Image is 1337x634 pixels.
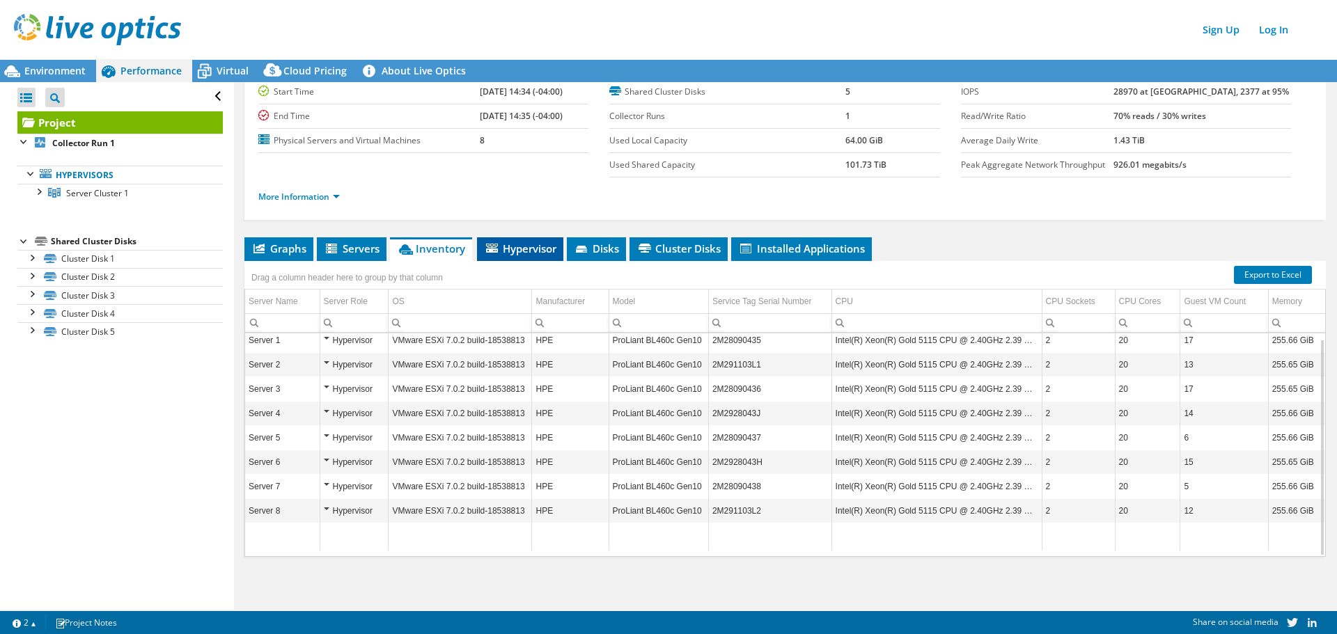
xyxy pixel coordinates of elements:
div: Hypervisor [324,454,385,470]
label: Collector Runs [609,109,845,123]
a: Export to Excel [1234,266,1312,284]
span: Server Cluster 1 [66,187,129,199]
td: Column Service Tag Serial Number, Value 2M28090437 [708,426,831,450]
td: Column Manufacturer, Value HPE [532,450,609,475]
td: Column CPU Cores, Value 20 [1115,499,1180,523]
div: Hypervisor [324,381,385,397]
td: Column Server Name, Value Server 7 [245,475,320,499]
td: Column Service Tag Serial Number, Value 2M28090438 [708,475,831,499]
td: Server Role Column [320,290,389,314]
td: Column Guest VM Count, Value 17 [1180,328,1268,353]
b: 926.01 megabits/s [1113,159,1187,171]
label: IOPS [961,85,1113,99]
td: Column Service Tag Serial Number, Value 2M28090436 [708,377,831,402]
td: Column CPU Sockets, Value 2 [1042,328,1115,353]
span: Virtual [217,64,249,77]
td: Column Guest VM Count, Value 6 [1180,426,1268,450]
a: 2 [3,614,46,631]
a: Project [17,111,223,134]
span: Inventory [397,241,465,255]
div: Hypervisor [324,405,385,422]
td: Column CPU Cores, Value 20 [1115,353,1180,377]
td: Column Service Tag Serial Number, Value 2M2928043H [708,450,831,475]
td: CPU Cores Column [1115,290,1180,314]
div: Drag a column header here to group by that column [248,268,446,287]
td: Column CPU, Value Intel(R) Xeon(R) Gold 5115 CPU @ 2.40GHz 2.39 GHz [831,499,1042,523]
td: Column Manufacturer, Value HPE [532,475,609,499]
label: End Time [258,109,480,123]
b: 1 [845,110,850,122]
td: Column Guest VM Count, Value 13 [1180,353,1268,377]
a: Sign Up [1196,19,1246,40]
td: Column Server Role, Value Hypervisor [320,377,389,402]
td: Column Memory, Value 255.66 GiB [1268,328,1325,353]
div: Server Name [249,293,298,310]
b: Collector Run 1 [52,137,115,149]
td: Column Server Name, Value Server 2 [245,353,320,377]
span: Servers [324,241,380,255]
div: CPU [836,293,853,310]
span: Cluster Disks [636,241,721,255]
div: CPU Cores [1119,293,1162,310]
td: Column Model, Value ProLiant BL460c Gen10 [609,450,708,475]
a: Cluster Disk 2 [17,268,223,286]
td: Column CPU, Value Intel(R) Xeon(R) Gold 5115 CPU @ 2.40GHz 2.39 GHz [831,450,1042,475]
td: Column Server Name, Value Server 8 [245,499,320,523]
div: Data grid [244,261,1326,557]
td: Model Column [609,290,708,314]
td: Column CPU Cores, Value 20 [1115,328,1180,353]
td: Column Service Tag Serial Number, Value 2M28090435 [708,328,831,353]
td: CPU Column [831,290,1042,314]
td: Column Model, Value ProLiant BL460c Gen10 [609,402,708,426]
img: live_optics_svg.svg [14,14,181,45]
td: Column Service Tag Serial Number, Filter cell [708,314,831,333]
td: Server Name Column [245,290,320,314]
div: Memory [1272,293,1302,310]
td: Column OS, Value VMware ESXi 7.0.2 build-18538813 [389,426,532,450]
div: Hypervisor [324,356,385,373]
td: Column CPU Sockets, Value 2 [1042,450,1115,475]
a: Project Notes [45,614,127,631]
span: Share on social media [1193,616,1279,628]
td: Column Server Role, Value Hypervisor [320,475,389,499]
div: Guest VM Count [1184,293,1246,310]
td: Column Server Name, Value Server 4 [245,402,320,426]
div: Manufacturer [535,293,585,310]
b: 5 [845,86,850,97]
td: Column Service Tag Serial Number, Value 2M291103L1 [708,353,831,377]
b: 8 [480,134,485,146]
span: Graphs [251,241,306,255]
div: OS [392,293,404,310]
b: [DATE] 14:34 (-04:00) [480,86,563,97]
td: Column Model, Filter cell [609,314,708,333]
td: Manufacturer Column [532,290,609,314]
td: Column Model, Value ProLiant BL460c Gen10 [609,377,708,402]
td: CPU Sockets Column [1042,290,1115,314]
td: Column Memory, Value 255.66 GiB [1268,499,1325,523]
td: Column Server Role, Value Hypervisor [320,450,389,475]
td: Column OS, Value VMware ESXi 7.0.2 build-18538813 [389,450,532,475]
div: Service Tag Serial Number [712,293,812,310]
a: Cluster Disk 4 [17,304,223,322]
label: Start Time [258,85,480,99]
td: Column Guest VM Count, Value 14 [1180,402,1268,426]
td: Column Model, Value ProLiant BL460c Gen10 [609,475,708,499]
td: Column CPU, Value Intel(R) Xeon(R) Gold 5115 CPU @ 2.40GHz 2.39 GHz [831,377,1042,402]
td: Column Server Role, Value Hypervisor [320,353,389,377]
td: Column Server Name, Value Server 5 [245,426,320,450]
td: Column Memory, Value 255.65 GiB [1268,450,1325,475]
label: Shared Cluster Disks [609,85,845,99]
div: Hypervisor [324,429,385,446]
div: Hypervisor [324,332,385,349]
td: Column CPU Sockets, Value 2 [1042,426,1115,450]
span: Hypervisor [484,241,556,255]
td: Column Manufacturer, Value HPE [532,353,609,377]
td: Column Memory, Value 255.65 GiB [1268,377,1325,402]
td: Column CPU Cores, Value 20 [1115,402,1180,426]
a: Server Cluster 1 [17,184,223,202]
a: About Live Optics [357,60,476,82]
span: Disks [574,241,619,255]
td: Column Server Name, Value Server 3 [245,377,320,402]
td: Column OS, Filter cell [389,314,532,333]
td: Column CPU Sockets, Value 2 [1042,475,1115,499]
